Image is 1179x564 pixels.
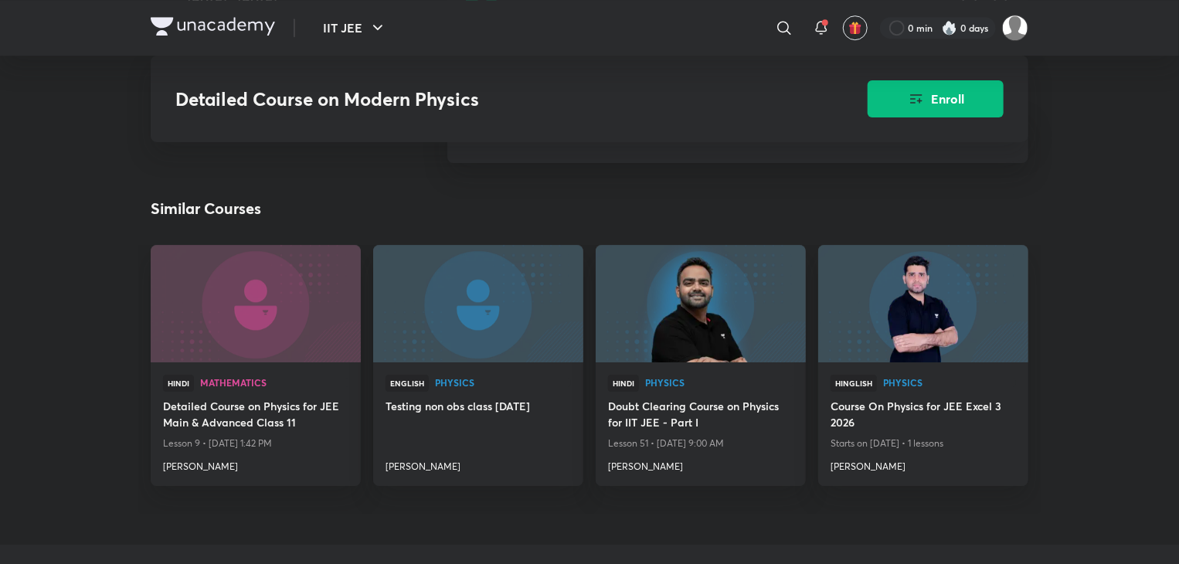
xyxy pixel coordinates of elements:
[848,21,862,35] img: avatar
[386,375,429,392] span: English
[371,243,585,363] img: new-thumbnail
[435,378,571,387] span: Physics
[831,433,1016,454] p: Starts on [DATE] • 1 lessons
[868,80,1004,117] button: Enroll
[151,17,275,39] a: Company Logo
[593,243,807,363] img: new-thumbnail
[608,454,793,474] a: [PERSON_NAME]
[163,375,194,392] span: Hindi
[163,433,348,454] p: Lesson 9 • [DATE] 1:42 PM
[883,378,1016,387] span: Physics
[843,15,868,40] button: avatar
[314,12,396,43] button: IIT JEE
[831,375,877,392] span: Hinglish
[200,378,348,389] a: Mathematics
[608,398,793,433] a: Doubt Clearing Course on Physics for IIT JEE - Part I
[645,378,793,387] span: Physics
[151,197,261,220] h2: Similar Courses
[386,454,571,474] a: [PERSON_NAME]
[1002,15,1028,41] img: Samadrita
[175,88,780,110] h3: Detailed Course on Modern Physics
[151,245,361,362] a: new-thumbnail
[816,243,1030,363] img: new-thumbnail
[148,243,362,363] img: new-thumbnail
[200,378,348,387] span: Mathematics
[818,245,1028,362] a: new-thumbnail
[163,398,348,433] a: Detailed Course on Physics for JEE Main & Advanced Class 11
[831,454,1016,474] a: [PERSON_NAME]
[883,378,1016,389] a: Physics
[942,20,957,36] img: streak
[831,398,1016,433] a: Course On Physics for JEE Excel 3 2026
[386,398,571,417] a: Testing non obs class [DATE]
[608,433,793,454] p: Lesson 51 • [DATE] 9:00 AM
[608,375,639,392] span: Hindi
[645,378,793,389] a: Physics
[163,454,348,474] a: [PERSON_NAME]
[151,17,275,36] img: Company Logo
[435,378,571,389] a: Physics
[596,245,806,362] a: new-thumbnail
[373,245,583,362] a: new-thumbnail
